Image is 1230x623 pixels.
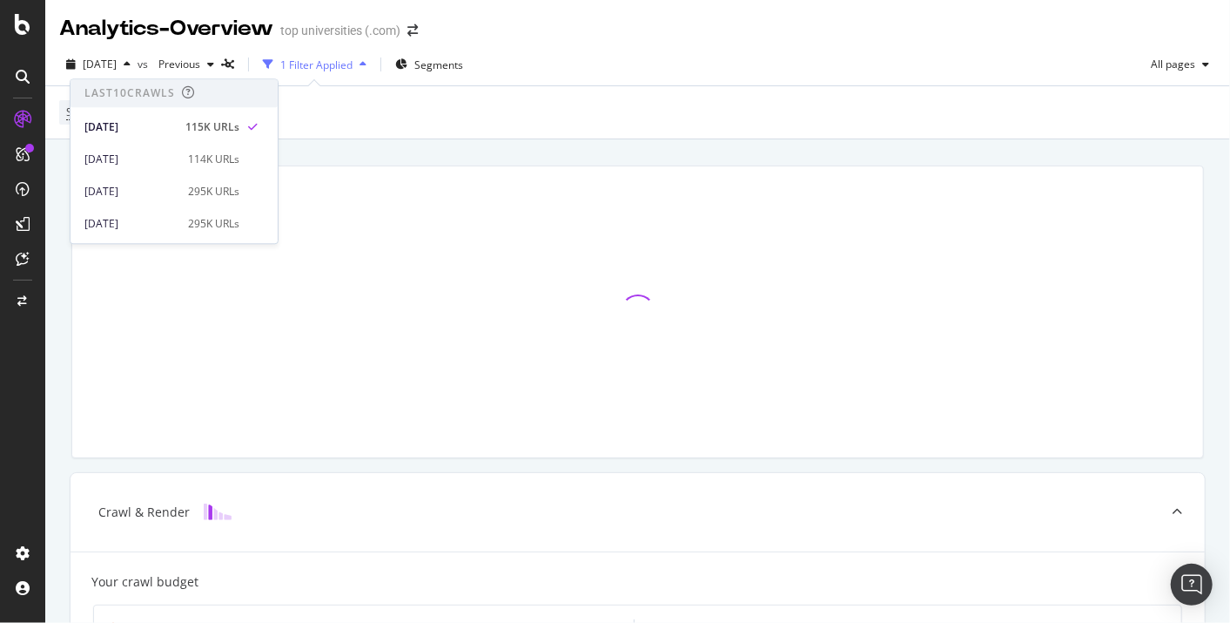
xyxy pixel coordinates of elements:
[388,51,470,78] button: Segments
[151,57,200,71] span: Previous
[414,58,463,72] span: Segments
[280,58,353,72] div: 1 Filter Applied
[1144,57,1195,71] span: All pages
[188,216,239,232] div: 295K URLs
[84,152,178,167] div: [DATE]
[151,51,221,78] button: Previous
[188,152,239,167] div: 114K URLs
[188,184,239,200] div: 295K URLs
[59,14,273,44] div: Analytics - Overview
[91,573,198,591] div: Your crawl budget
[280,22,400,39] div: top universities (.com)
[407,24,418,37] div: arrow-right-arrow-left
[84,119,175,135] div: [DATE]
[59,51,138,78] button: [DATE]
[84,86,175,101] div: Last 10 Crawls
[66,105,126,119] span: Search Type
[204,504,232,520] img: block-icon
[83,57,117,71] span: 2025 Aug. 30th
[84,184,178,200] div: [DATE]
[1144,51,1216,78] button: All pages
[138,57,151,71] span: vs
[185,119,239,135] div: 115K URLs
[98,504,190,521] div: Crawl & Render
[1171,564,1213,606] div: Open Intercom Messenger
[84,216,178,232] div: [DATE]
[256,51,373,78] button: 1 Filter Applied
